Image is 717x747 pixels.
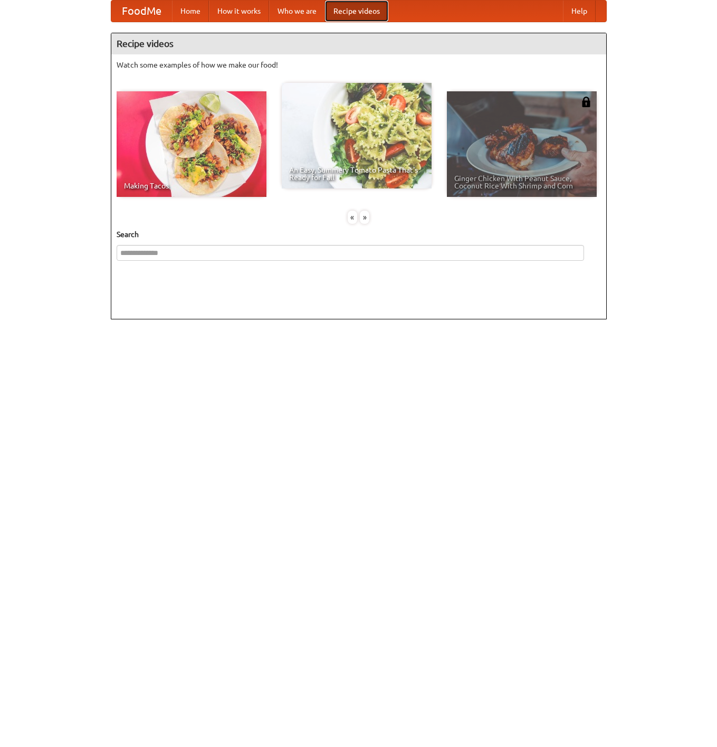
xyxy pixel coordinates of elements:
a: FoodMe [111,1,172,22]
div: « [348,211,357,224]
a: Recipe videos [325,1,388,22]
h5: Search [117,229,601,240]
a: Help [563,1,596,22]
span: Making Tacos [124,182,259,190]
a: How it works [209,1,269,22]
a: Making Tacos [117,91,266,197]
a: Home [172,1,209,22]
div: » [360,211,369,224]
h4: Recipe videos [111,33,606,54]
p: Watch some examples of how we make our food! [117,60,601,70]
img: 483408.png [581,97,591,107]
a: Who we are [269,1,325,22]
a: An Easy, Summery Tomato Pasta That's Ready for Fall [282,83,432,188]
span: An Easy, Summery Tomato Pasta That's Ready for Fall [289,166,424,181]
